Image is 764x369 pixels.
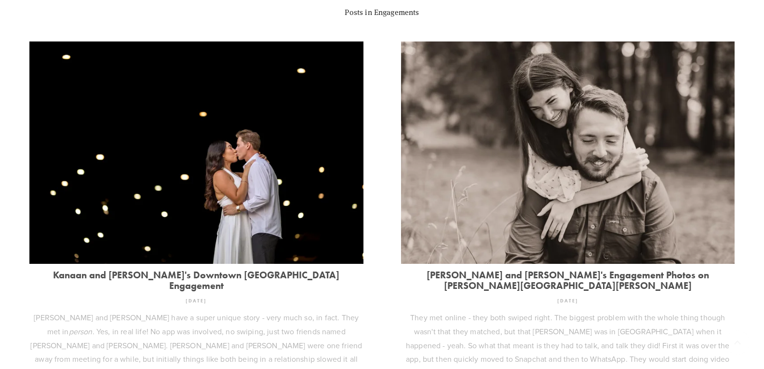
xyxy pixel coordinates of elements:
[29,5,735,41] header: Posts in Engagements
[401,270,735,291] a: [PERSON_NAME] and [PERSON_NAME]'s Engagement Photos on [PERSON_NAME][GEOGRAPHIC_DATA][PERSON_NAME]
[29,41,363,264] img: Kanaan and Jessica's Downtown Spokane Engagement
[186,294,207,307] time: [DATE]
[401,41,735,264] img: Skyler and Sarah's Engagement Photos on Tubbs Hill
[69,326,93,337] em: person
[557,294,578,307] time: [DATE]
[29,270,363,291] a: Kanaan and [PERSON_NAME]'s Downtown [GEOGRAPHIC_DATA] Engagement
